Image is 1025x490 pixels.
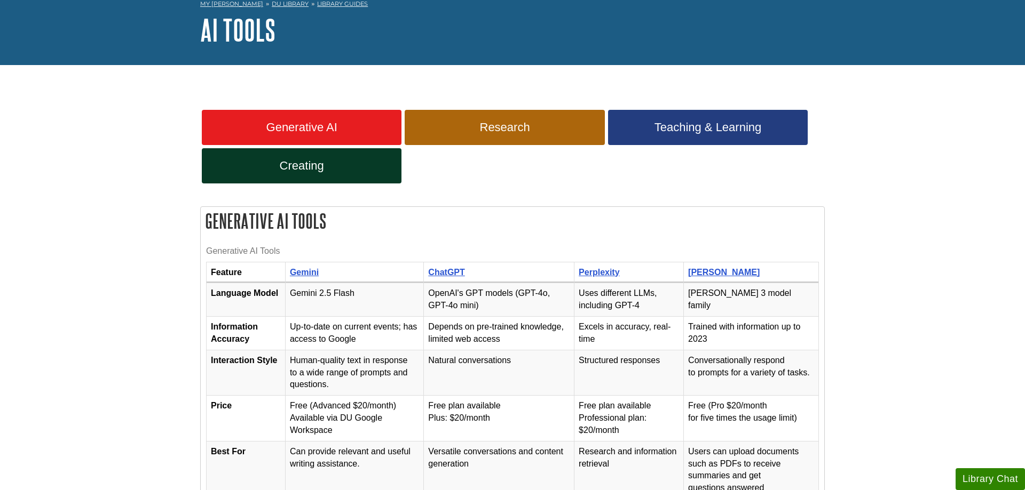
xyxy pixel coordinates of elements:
h2: Generative AI Tools [201,207,824,235]
span: Teaching & Learning [616,121,800,134]
td: Free plan available Professional plan: $20/month [574,396,684,441]
strong: Language Model [211,288,278,298]
a: Creating [202,148,401,183]
td: Free (Advanced $20/month) Available via DU Google Workspace [285,396,423,441]
td: Free (Pro $20/month for five times the usage limit) [684,396,819,441]
td: Gemini 2.5 Flash [285,283,423,317]
a: Teaching & Learning [608,110,808,145]
td: Trained with information up to 2023 [684,317,819,350]
strong: Information Accuracy [211,322,258,343]
a: [PERSON_NAME] [688,268,760,277]
td: Depends on pre-trained knowledge, limited web access [424,317,574,350]
a: Research [405,110,604,145]
td: [PERSON_NAME] 3 model family [684,283,819,317]
span: Research [413,121,596,134]
td: Natural conversations [424,350,574,396]
button: Library Chat [956,468,1025,490]
span: Generative AI [210,121,393,134]
a: Perplexity [579,268,619,277]
td: Free plan available Plus: $20/month [424,396,574,441]
th: Feature [207,262,286,283]
span: Creating [210,159,393,173]
td: Human-quality text in response to a wide range of prompts and questions. [285,350,423,396]
td: Uses different LLMs, including GPT-4 [574,283,684,317]
strong: Best For [211,447,246,456]
td: Excels in accuracy, real-time [574,317,684,350]
td: Up-to-date on current events; has access to Google [285,317,423,350]
td: OpenAI's GPT models (GPT-4o, GPT-4o mini) [424,283,574,317]
a: Gemini [290,268,319,277]
a: ChatGPT [428,268,464,277]
caption: Generative AI Tools [206,240,819,262]
strong: Price [211,401,232,410]
strong: Interaction Style [211,356,277,365]
td: Structured responses [574,350,684,396]
a: Generative AI [202,110,401,145]
p: Conversationally respond to prompts for a variety of tasks. [688,355,814,379]
h1: AI Tools [200,14,825,46]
